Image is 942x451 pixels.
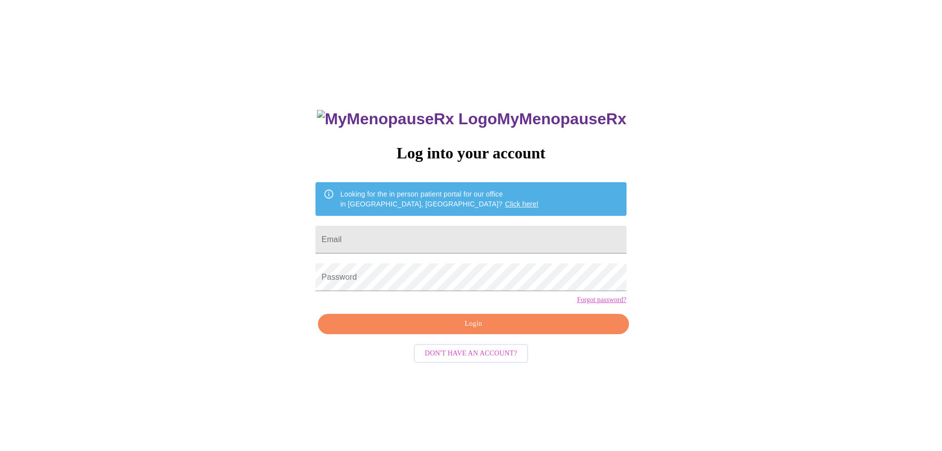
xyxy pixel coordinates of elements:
div: Looking for the in person patient portal for our office in [GEOGRAPHIC_DATA], [GEOGRAPHIC_DATA]? [340,185,538,213]
a: Forgot password? [577,296,627,304]
button: Don't have an account? [414,344,528,363]
h3: MyMenopauseRx [317,110,627,128]
span: Login [329,318,617,330]
button: Login [318,314,628,334]
span: Don't have an account? [425,348,517,360]
img: MyMenopauseRx Logo [317,110,497,128]
h3: Log into your account [315,144,626,162]
a: Don't have an account? [411,349,531,357]
a: Click here! [505,200,538,208]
